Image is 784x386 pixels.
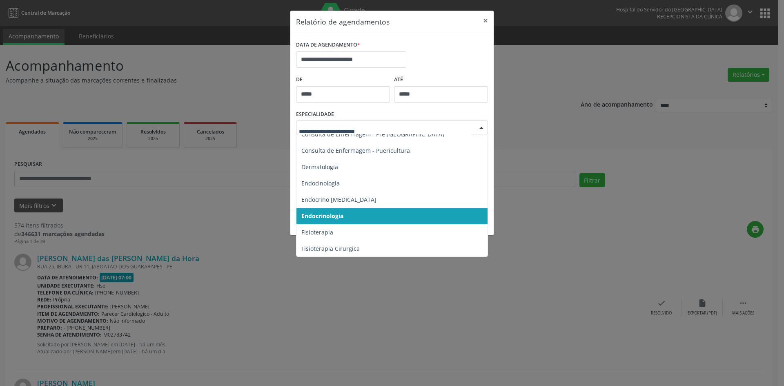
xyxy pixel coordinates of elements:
label: ATÉ [394,74,488,86]
span: Endocrinologia [301,212,343,220]
label: ESPECIALIDADE [296,108,334,121]
span: Consulta de Enfermagem - Puericultura [301,147,410,154]
span: Endocinologia [301,179,340,187]
label: DATA DE AGENDAMENTO [296,39,360,51]
span: Fisioterapia [301,228,333,236]
span: Dermatologia [301,163,338,171]
span: Endocrino [MEDICAL_DATA] [301,196,376,203]
span: Fisioterapia Cirurgica [301,245,360,252]
span: Consulta de Enfermagem - Pré-[GEOGRAPHIC_DATA] [301,130,444,138]
button: Close [477,11,494,31]
label: De [296,74,390,86]
h5: Relatório de agendamentos [296,16,390,27]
